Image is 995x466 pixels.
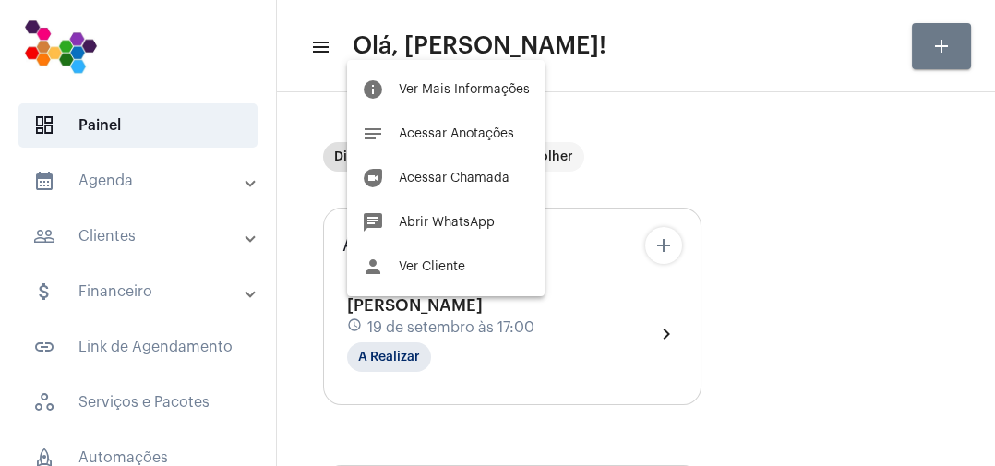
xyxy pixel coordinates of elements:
mat-icon: notes [362,123,384,145]
span: Acessar Chamada [399,172,509,185]
mat-icon: info [362,78,384,101]
mat-icon: duo [362,167,384,189]
span: Ver Cliente [399,260,465,273]
mat-icon: chat [362,211,384,233]
span: Ver Mais Informações [399,83,530,96]
span: Acessar Anotações [399,127,514,140]
span: Abrir WhatsApp [399,216,495,229]
mat-icon: person [362,256,384,278]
